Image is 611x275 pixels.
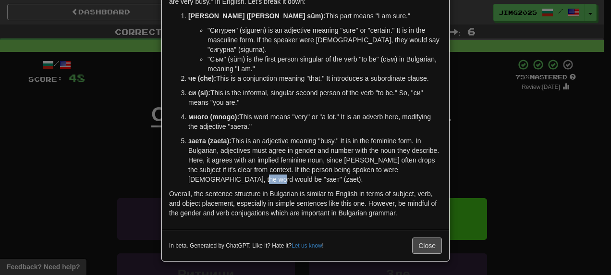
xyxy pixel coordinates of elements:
[169,189,442,218] p: Overall, the sentence structure in Bulgarian is similar to English in terms of subject, verb, and...
[188,112,442,131] p: This word means "very" or "a lot." It is an adverb here, modifying the adjective "заета."
[188,12,325,20] strong: [PERSON_NAME] ([PERSON_NAME] sŭm):
[208,25,442,54] li: "Сигурен" (siguren) is an adjective meaning "sure" or "certain." It is in the masculine form. If ...
[169,242,324,250] small: In beta. Generated by ChatGPT. Like it? Hate it? !
[188,137,232,145] strong: заета (zaeta):
[188,75,216,82] strong: че (che):
[412,237,442,254] button: Close
[188,74,442,83] p: This is a conjunction meaning "that." It introduces a subordinate clause.
[188,136,442,184] p: This is an adjective meaning "busy." It is in the feminine form. In Bulgarian, adjectives must ag...
[188,113,239,121] strong: много (mnogo):
[188,11,442,21] p: This part means "I am sure."
[188,88,442,107] p: This is the informal, singular second person of the verb "to be." So, "си" means "you are."
[188,89,210,97] strong: си (si):
[208,54,442,74] li: "Съм" (sŭm) is the first person singular of the verb "to be" (съм) in Bulgarian, meaning "I am."
[292,242,322,249] a: Let us know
